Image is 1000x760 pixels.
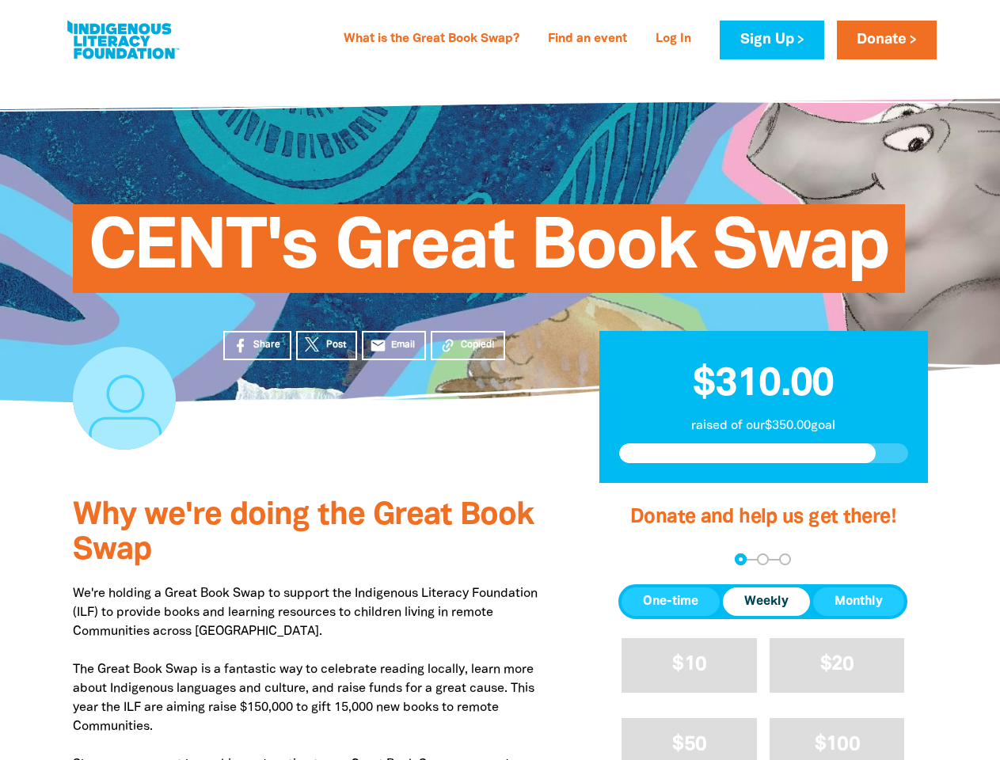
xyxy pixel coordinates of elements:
span: CENT's Great Book Swap [89,216,890,293]
button: Navigate to step 3 of 3 to enter your payment details [779,553,791,565]
button: Weekly [723,587,810,616]
a: Log In [646,27,701,52]
span: $310.00 [693,367,834,403]
span: Why we're doing the Great Book Swap [73,501,534,565]
span: Monthly [835,592,883,611]
a: Find an event [538,27,637,52]
a: What is the Great Book Swap? [334,27,529,52]
span: $50 [672,735,706,754]
button: $20 [770,638,905,693]
button: One-time [622,587,720,616]
button: Navigate to step 1 of 3 to enter your donation amount [735,553,747,565]
span: Email [391,338,415,352]
button: Navigate to step 2 of 3 to enter your details [757,553,769,565]
div: Donation frequency [618,584,907,619]
span: $20 [820,655,854,674]
span: $100 [815,735,860,754]
span: Copied! [461,338,494,352]
span: Post [326,338,346,352]
a: Post [296,331,357,360]
a: Donate [837,21,937,59]
span: Share [253,338,280,352]
button: $10 [622,638,757,693]
span: Weekly [744,592,789,611]
span: $10 [672,655,706,674]
a: emailEmail [362,331,427,360]
button: Monthly [813,587,904,616]
a: Share [223,331,291,360]
i: email [370,337,386,354]
span: Donate and help us get there! [630,508,896,526]
p: raised of our $350.00 goal [619,416,908,435]
button: Copied! [431,331,505,360]
span: One-time [643,592,698,611]
a: Sign Up [720,21,823,59]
